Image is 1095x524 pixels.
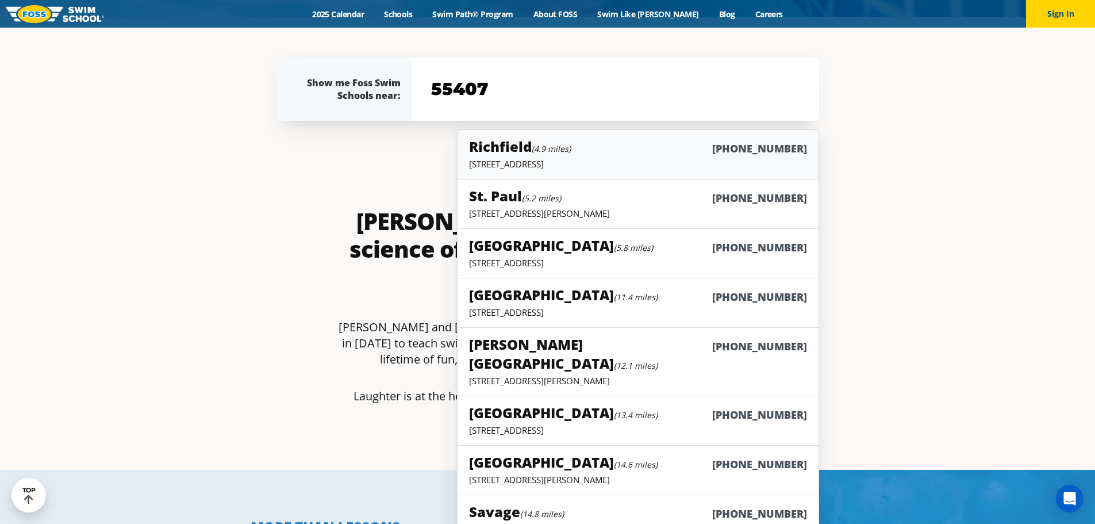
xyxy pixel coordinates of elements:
a: Swim Path® Program [422,9,523,20]
h5: Savage [469,502,564,521]
small: (4.9 miles) [532,143,571,154]
div: Open Intercom Messenger [1056,485,1084,512]
a: Richfield(4.9 miles)[PHONE_NUMBER][STREET_ADDRESS] [457,129,819,179]
small: (12.1 miles) [614,360,658,371]
h5: Richfield [469,137,571,156]
p: [STREET_ADDRESS][PERSON_NAME] [469,474,806,485]
img: FOSS Swim School Logo [6,5,104,23]
h6: [PHONE_NUMBER] [712,290,807,304]
small: (5.2 miles) [522,193,561,204]
input: YOUR ZIP CODE [428,72,803,106]
a: Schools [374,9,422,20]
p: [STREET_ADDRESS][PERSON_NAME] [469,375,806,387]
h5: St. Paul [469,186,561,205]
p: [STREET_ADDRESS][PERSON_NAME] [469,208,806,219]
a: Swim Like [PERSON_NAME] [587,9,709,20]
h5: [PERSON_NAME][GEOGRAPHIC_DATA] [469,335,712,373]
a: St. Paul(5.2 miles)[PHONE_NUMBER][STREET_ADDRESS][PERSON_NAME] [457,179,819,229]
a: [GEOGRAPHIC_DATA](14.6 miles)[PHONE_NUMBER][STREET_ADDRESS][PERSON_NAME] [457,445,819,495]
a: [GEOGRAPHIC_DATA](13.4 miles)[PHONE_NUMBER][STREET_ADDRESS] [457,396,819,446]
div: TOP [22,487,36,504]
a: [PERSON_NAME][GEOGRAPHIC_DATA](12.1 miles)[PHONE_NUMBER][STREET_ADDRESS][PERSON_NAME] [457,327,819,396]
a: [GEOGRAPHIC_DATA](11.4 miles)[PHONE_NUMBER][STREET_ADDRESS] [457,278,819,328]
h6: [PHONE_NUMBER] [712,408,807,422]
p: [STREET_ADDRESS] [469,257,806,269]
h6: [PHONE_NUMBER] [712,507,807,521]
div: Show me Foss Swim Schools near: [299,77,401,102]
h6: [PHONE_NUMBER] [712,141,807,156]
small: (14.8 miles) [520,508,564,519]
h6: [PHONE_NUMBER] [712,240,807,255]
h6: [PHONE_NUMBER] [712,191,807,205]
a: [GEOGRAPHIC_DATA](5.8 miles)[PHONE_NUMBER][STREET_ADDRESS] [457,228,819,278]
small: (5.8 miles) [614,242,653,253]
a: 2025 Calendar [302,9,374,20]
a: Blog [709,9,745,20]
h5: [GEOGRAPHIC_DATA] [469,236,653,255]
small: (13.4 miles) [614,410,658,420]
h6: [PHONE_NUMBER] [712,339,807,373]
a: Careers [745,9,793,20]
h5: [GEOGRAPHIC_DATA] [469,453,658,472]
small: (14.6 miles) [614,459,658,470]
h6: [PHONE_NUMBER] [712,457,807,472]
p: [STREET_ADDRESS] [469,424,806,436]
p: [STREET_ADDRESS] [469,158,806,170]
p: [STREET_ADDRESS] [469,307,806,318]
a: About FOSS [523,9,587,20]
h5: [GEOGRAPHIC_DATA] [469,403,658,422]
h5: [GEOGRAPHIC_DATA] [469,285,658,304]
small: (11.4 miles) [614,292,658,303]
